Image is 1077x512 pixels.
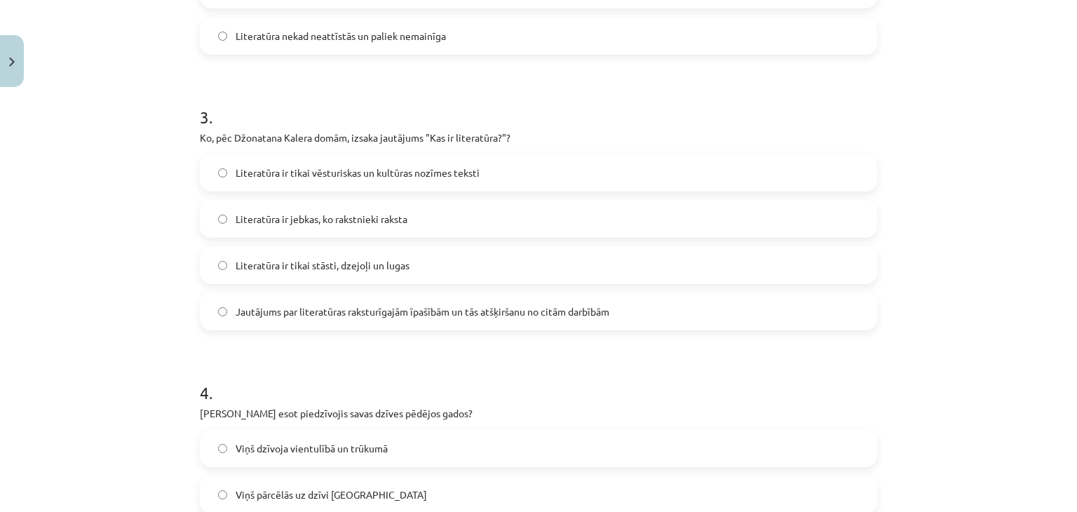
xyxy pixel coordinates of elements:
input: Literatūra ir jebkas, ko rakstnieki raksta [218,215,227,224]
h1: 4 . [200,358,877,402]
span: Literatūra ir tikai stāsti, dzejoļi un lugas [236,258,409,273]
p: Ko, pēc Džonatana Kalera domām, izsaka jautājums "Kas ir literatūra?"? [200,130,877,145]
span: Jautājums par literatūras raksturīgajām īpašībām un tās atšķiršanu no citām darbībām [236,304,609,319]
span: Viņš pārcēlās uz dzīvi [GEOGRAPHIC_DATA] [236,487,427,502]
input: Literatūra ir tikai stāsti, dzejoļi un lugas [218,261,227,270]
input: Literatūra ir tikai vēsturiskas un kultūras nozīmes teksti [218,168,227,177]
span: Viņš dzīvoja vientulībā un trūkumā [236,441,388,456]
p: [PERSON_NAME] esot piedzīvojis savas dzīves pēdējos gados? [200,406,877,421]
span: Literatūra nekad neattīstās un paliek nemainīga [236,29,446,43]
img: icon-close-lesson-0947bae3869378f0d4975bcd49f059093ad1ed9edebbc8119c70593378902aed.svg [9,58,15,67]
h1: 3 . [200,83,877,126]
input: Literatūra nekad neattīstās un paliek nemainīga [218,32,227,41]
span: Literatūra ir tikai vēsturiskas un kultūras nozīmes teksti [236,166,480,180]
input: Viņš pārcēlās uz dzīvi [GEOGRAPHIC_DATA] [218,490,227,499]
span: Literatūra ir jebkas, ko rakstnieki raksta [236,212,407,227]
input: Viņš dzīvoja vientulībā un trūkumā [218,444,227,453]
input: Jautājums par literatūras raksturīgajām īpašībām un tās atšķiršanu no citām darbībām [218,307,227,316]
